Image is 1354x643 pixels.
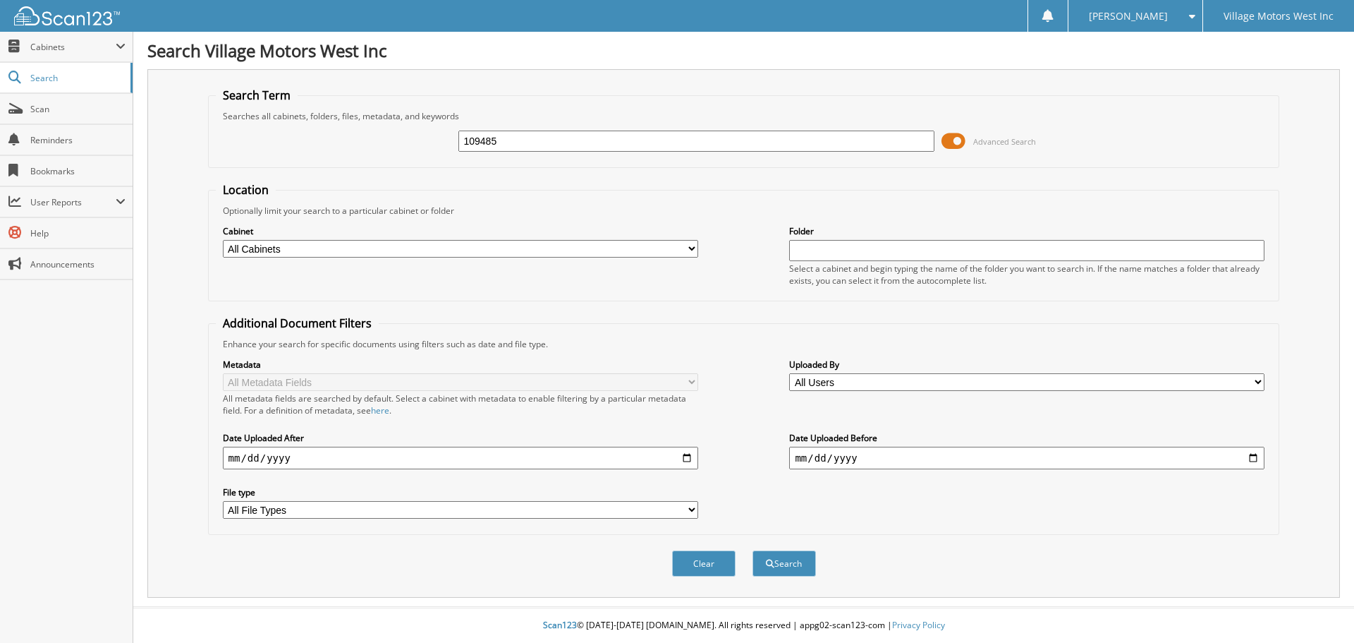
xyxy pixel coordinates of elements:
span: Scan123 [543,619,577,631]
img: scan123-logo-white.svg [14,6,120,25]
input: end [789,447,1264,469]
label: Uploaded By [789,359,1264,371]
legend: Additional Document Filters [216,316,379,331]
label: File type [223,486,698,498]
div: All metadata fields are searched by default. Select a cabinet with metadata to enable filtering b... [223,392,698,416]
span: Advanced Search [973,136,1036,147]
span: Reminders [30,134,126,146]
span: Bookmarks [30,165,126,177]
button: Clear [672,551,736,577]
label: Date Uploaded After [223,432,698,444]
span: [PERSON_NAME] [1089,12,1168,20]
span: Announcements [30,258,126,270]
label: Cabinet [223,225,698,237]
span: Help [30,227,126,239]
legend: Search Term [216,88,298,103]
div: © [DATE]-[DATE] [DOMAIN_NAME]. All rights reserved | appg02-scan123-com | [133,608,1354,643]
legend: Location [216,182,276,198]
h1: Search Village Motors West Inc [147,39,1340,62]
div: Select a cabinet and begin typing the name of the folder you want to search in. If the name match... [789,263,1264,287]
span: Cabinets [30,41,116,53]
div: Optionally limit your search to a particular cabinet or folder [216,205,1272,217]
label: Date Uploaded Before [789,432,1264,444]
a: Privacy Policy [892,619,945,631]
span: Scan [30,103,126,115]
input: start [223,447,698,469]
span: User Reports [30,196,116,208]
span: Search [30,72,123,84]
div: Searches all cabinets, folders, files, metadata, and keywords [216,110,1272,122]
a: here [371,404,389,416]
label: Folder [789,225,1264,237]
div: Enhance your search for specific documents using filters such as date and file type. [216,338,1272,350]
button: Search [752,551,816,577]
span: Village Motors West Inc [1224,12,1334,20]
label: Metadata [223,359,698,371]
